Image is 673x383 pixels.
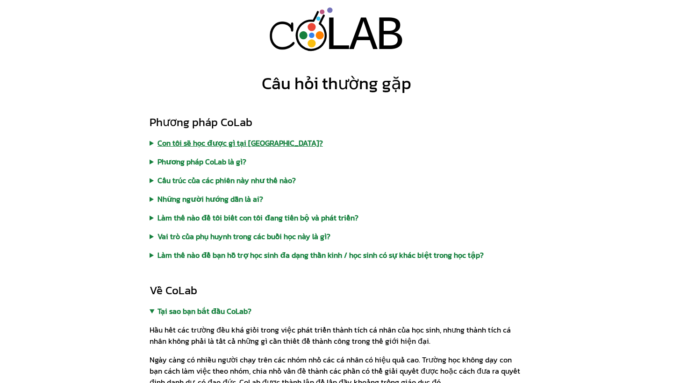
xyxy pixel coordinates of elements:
summary: Những người hướng dẫn là ai? [150,193,523,205]
summary: Tại sao bạn bắt đầu CoLab? [150,305,523,317]
div: L [323,8,352,64]
summary: Cấu trúc của các phiên này như thế nào? [150,175,523,186]
summary: Làm thế nào để tôi biết con tôi đang tiến bộ và phát triển? [150,212,523,223]
summary: Vai trò của phụ huynh trong các buổi học này là gì? [150,231,523,242]
summary: Con tôi sẽ học được gì tại [GEOGRAPHIC_DATA]? [150,137,523,149]
a: LAB [247,7,426,51]
div: Phương pháp CoLab [150,115,523,130]
div: B [375,8,404,64]
div: A [349,8,378,64]
div: Về CoLab [150,283,523,298]
p: Hầu hết các trường đều khá giỏi trong việc phát triển thành tích cá nhân của học sinh, nhưng thàn... [150,324,523,347]
summary: Làm thế nào để bạn hỗ trợ học sinh đa dạng thần kinh / học sinh có sự khác biệt trong học tập? [150,249,523,261]
div: Câu hỏi thường gặp [262,74,411,92]
summary: Phương pháp CoLab là gì? [150,156,523,167]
